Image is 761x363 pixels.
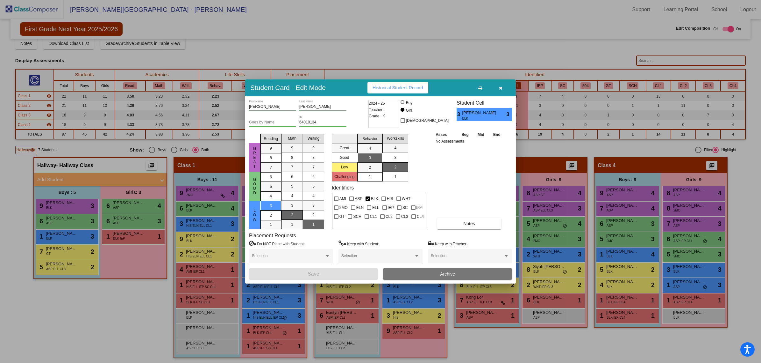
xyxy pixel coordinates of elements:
span: GT [339,213,345,220]
span: 2 [291,212,293,218]
td: No Assessments [434,138,505,144]
span: CL4 [417,213,424,220]
span: ELL [372,204,379,211]
h3: Student Cell [457,100,512,106]
span: 2 [270,212,272,218]
span: 1 [312,222,315,227]
span: Math [288,136,296,141]
span: 2 [369,165,371,170]
span: BLK [371,195,378,203]
span: 1 [270,222,272,227]
span: Save [308,271,319,277]
span: Notes [463,221,475,226]
span: 3 [270,203,272,209]
label: = Do NOT Place with Student: [249,241,305,247]
span: 2 [394,164,396,170]
span: Writing [308,136,319,141]
label: Placement Requests [249,233,296,239]
span: 4 [369,145,371,151]
span: [DEMOGRAPHIC_DATA] [406,117,449,124]
span: 4 [270,193,272,199]
th: Asses [434,131,457,138]
h3: Student Card - Edit Mode [250,84,326,92]
span: AMI [339,195,346,203]
span: 2024 - 25 [369,100,385,107]
span: 3 [291,203,293,208]
span: Great [252,146,258,169]
span: Good [252,177,258,195]
span: Historical Student Record [373,85,423,90]
button: Historical Student Record [367,82,428,93]
span: 2 [312,212,315,218]
th: Mid [473,131,488,138]
span: Behavior [362,136,377,142]
th: Beg [457,131,473,138]
span: 5 [312,183,315,189]
span: 4 [312,193,315,199]
span: 2MO [339,204,348,211]
span: 7 [291,164,293,170]
span: 8 [312,155,315,160]
span: CL3 [401,213,408,220]
span: BLK [462,116,493,121]
span: 8 [291,155,293,160]
span: IEP [388,204,394,211]
span: Workskills [387,136,404,141]
span: SCH [353,213,361,220]
span: 3 [507,111,512,118]
span: 3 [369,155,371,161]
th: End [489,131,505,138]
span: Teacher: [369,107,383,113]
span: 8 [270,155,272,161]
span: WHT [402,195,410,203]
span: 4 [291,193,293,199]
span: 1 [369,174,371,180]
span: HIS [387,195,393,203]
span: 5 [291,183,293,189]
span: 6 [270,174,272,180]
span: CL1 [370,213,377,220]
span: ELN [356,204,364,211]
span: 9 [270,145,272,151]
span: 9 [291,145,293,151]
input: goes by name [249,120,296,125]
span: [PERSON_NAME] [462,110,497,116]
button: Notes [437,218,501,229]
label: = Keep with Student: [338,241,379,247]
span: 3 [312,203,315,208]
span: 3 [394,155,396,160]
span: 1 [394,174,396,180]
span: 9 [312,145,315,151]
span: Grade : K [369,113,385,119]
label: Identifiers [332,185,354,191]
input: Enter ID [299,120,346,125]
span: 504 [416,204,423,211]
span: 4 [394,145,396,151]
span: Reading [264,136,278,142]
button: Save [249,268,378,280]
button: Archive [383,268,512,280]
span: 7 [270,165,272,170]
label: = Keep with Teacher: [428,241,467,247]
span: SC [402,204,408,211]
span: 5 [270,184,272,189]
span: 1 [291,222,293,227]
span: 3 [457,111,462,118]
div: Girl [406,107,412,113]
span: 7 [312,164,315,170]
span: 6 [291,174,293,180]
span: Archive [440,271,455,277]
div: Boy [406,100,413,106]
span: ASP [355,195,362,203]
span: Low [252,208,258,222]
span: 6 [312,174,315,180]
span: CL2 [386,213,393,220]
